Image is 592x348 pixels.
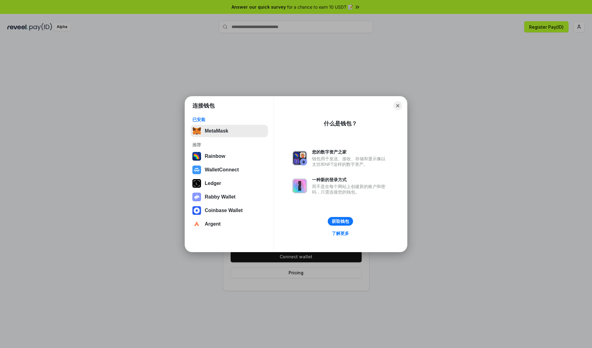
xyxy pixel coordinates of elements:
[191,164,268,176] button: WalletConnect
[191,150,268,162] button: Rainbow
[205,167,239,173] div: WalletConnect
[328,229,353,237] a: 了解更多
[205,128,228,134] div: MetaMask
[192,206,201,215] img: svg+xml,%3Csvg%20width%3D%2228%22%20height%3D%2228%22%20viewBox%3D%220%200%2028%2028%22%20fill%3D...
[192,166,201,174] img: svg+xml,%3Csvg%20width%3D%2228%22%20height%3D%2228%22%20viewBox%3D%220%200%2028%2028%22%20fill%3D...
[205,208,243,213] div: Coinbase Wallet
[191,125,268,137] button: MetaMask
[191,177,268,190] button: Ledger
[192,220,201,228] img: svg+xml,%3Csvg%20width%3D%2228%22%20height%3D%2228%22%20viewBox%3D%220%200%2028%2028%22%20fill%3D...
[192,102,215,109] h1: 连接钱包
[312,177,388,182] div: 一种新的登录方式
[191,191,268,203] button: Rabby Wallet
[192,117,266,122] div: 已安装
[191,218,268,230] button: Argent
[332,231,349,236] div: 了解更多
[332,219,349,224] div: 获取钱包
[292,178,307,193] img: svg+xml,%3Csvg%20xmlns%3D%22http%3A%2F%2Fwww.w3.org%2F2000%2Fsvg%22%20fill%3D%22none%22%20viewBox...
[205,181,221,186] div: Ledger
[191,204,268,217] button: Coinbase Wallet
[192,127,201,135] img: svg+xml,%3Csvg%20fill%3D%22none%22%20height%3D%2233%22%20viewBox%3D%220%200%2035%2033%22%20width%...
[205,194,236,200] div: Rabby Wallet
[192,179,201,188] img: svg+xml,%3Csvg%20xmlns%3D%22http%3A%2F%2Fwww.w3.org%2F2000%2Fsvg%22%20width%3D%2228%22%20height%3...
[205,154,225,159] div: Rainbow
[192,142,266,148] div: 推荐
[312,149,388,155] div: 您的数字资产之家
[324,120,357,127] div: 什么是钱包？
[312,184,388,195] div: 而不是在每个网站上创建新的账户和密码，只需连接您的钱包。
[292,151,307,166] img: svg+xml,%3Csvg%20xmlns%3D%22http%3A%2F%2Fwww.w3.org%2F2000%2Fsvg%22%20fill%3D%22none%22%20viewBox...
[192,152,201,161] img: svg+xml,%3Csvg%20width%3D%22120%22%20height%3D%22120%22%20viewBox%3D%220%200%20120%20120%22%20fil...
[393,101,402,110] button: Close
[312,156,388,167] div: 钱包用于发送、接收、存储和显示像以太坊和NFT这样的数字资产。
[328,217,353,226] button: 获取钱包
[205,221,221,227] div: Argent
[192,193,201,201] img: svg+xml,%3Csvg%20xmlns%3D%22http%3A%2F%2Fwww.w3.org%2F2000%2Fsvg%22%20fill%3D%22none%22%20viewBox...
